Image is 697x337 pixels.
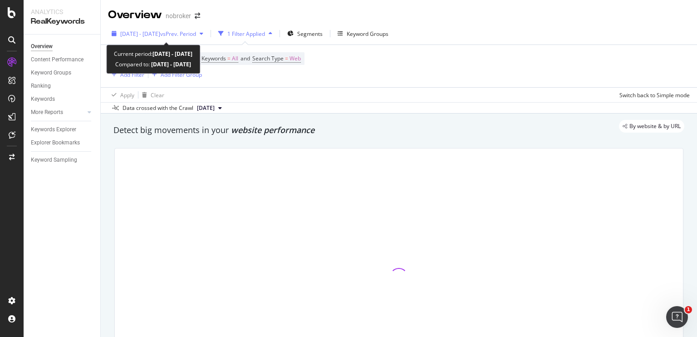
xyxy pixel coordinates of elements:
[31,125,94,134] a: Keywords Explorer
[195,13,200,19] div: arrow-right-arrow-left
[284,26,326,41] button: Segments
[31,81,94,91] a: Ranking
[115,59,191,69] div: Compared to:
[31,55,94,64] a: Content Performance
[31,81,51,91] div: Ranking
[232,52,238,65] span: All
[108,88,134,102] button: Apply
[31,108,85,117] a: More Reports
[108,7,162,23] div: Overview
[193,103,226,114] button: [DATE]
[148,69,202,80] button: Add Filter Group
[31,7,93,16] div: Analytics
[201,55,226,62] span: Keywords
[619,91,690,99] div: Switch back to Simple mode
[215,26,276,41] button: 1 Filter Applied
[31,155,94,165] a: Keyword Sampling
[152,50,192,58] b: [DATE] - [DATE]
[31,42,94,51] a: Overview
[31,138,80,148] div: Explorer Bookmarks
[619,120,684,133] div: legacy label
[120,30,160,38] span: [DATE] - [DATE]
[227,55,231,62] span: =
[227,30,265,38] div: 1 Filter Applied
[197,104,215,112] span: 2025 Jul. 7th
[685,306,692,313] span: 1
[151,91,164,99] div: Clear
[31,42,53,51] div: Overview
[31,16,93,27] div: RealKeywords
[629,124,681,129] span: By website & by URL
[31,138,94,148] a: Explorer Bookmarks
[252,55,284,62] span: Search Type
[285,55,288,62] span: =
[616,88,690,102] button: Switch back to Simple mode
[297,30,323,38] span: Segments
[161,71,202,79] div: Add Filter Group
[241,55,250,62] span: and
[31,108,63,117] div: More Reports
[31,155,77,165] div: Keyword Sampling
[150,60,191,68] b: [DATE] - [DATE]
[120,71,144,79] div: Add Filter
[666,306,688,328] iframe: Intercom live chat
[138,88,164,102] button: Clear
[347,30,388,38] div: Keyword Groups
[31,94,55,104] div: Keywords
[114,49,192,59] div: Current period:
[31,55,83,64] div: Content Performance
[31,68,94,78] a: Keyword Groups
[108,69,144,80] button: Add Filter
[120,91,134,99] div: Apply
[290,52,301,65] span: Web
[31,125,76,134] div: Keywords Explorer
[108,26,207,41] button: [DATE] - [DATE]vsPrev. Period
[166,11,191,20] div: nobroker
[31,94,94,104] a: Keywords
[160,30,196,38] span: vs Prev. Period
[334,26,392,41] button: Keyword Groups
[123,104,193,112] div: Data crossed with the Crawl
[31,68,71,78] div: Keyword Groups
